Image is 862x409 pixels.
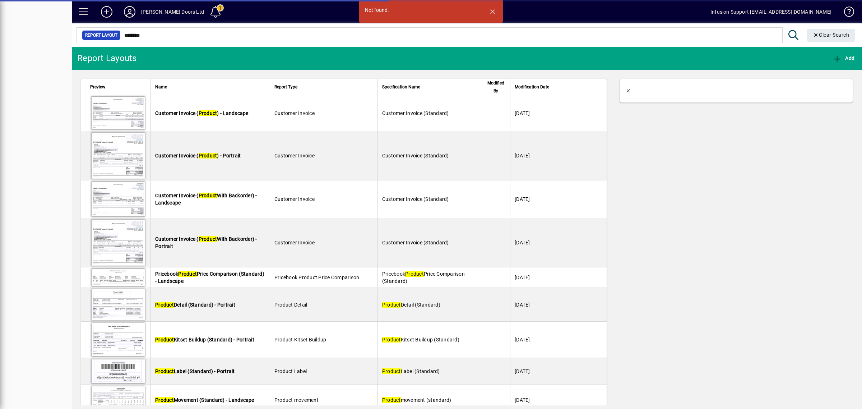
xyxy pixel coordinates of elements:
[510,322,560,358] td: [DATE]
[510,131,560,180] td: [DATE]
[510,267,560,288] td: [DATE]
[382,337,459,343] span: Kitset Buildup (Standard)
[382,240,449,245] span: Customer Invoice (Standard)
[155,110,249,116] span: Customer Invoice ( ) - Landscape
[833,55,854,61] span: Add
[90,83,105,91] span: Preview
[274,196,315,202] span: Customer Invoice
[155,368,235,374] span: Label (Standard) - Portrait
[95,5,118,18] button: Add
[118,5,141,18] button: Profile
[620,81,637,98] button: Back
[831,52,856,65] button: Add
[77,52,137,64] div: Report Layouts
[510,358,560,385] td: [DATE]
[515,83,556,91] div: Modification Date
[274,368,307,374] span: Product Label
[274,110,315,116] span: Customer Invoice
[510,218,560,267] td: [DATE]
[382,271,465,284] span: Pricebook Price Comparison (Standard)
[155,368,174,374] em: Product
[382,337,401,343] em: Product
[382,83,420,91] span: Specification Name
[199,236,217,242] em: Product
[85,32,117,39] span: Report Layout
[813,32,849,38] span: Clear Search
[382,196,449,202] span: Customer Invoice (Standard)
[486,79,506,95] span: Modified By
[382,110,449,116] span: Customer Invoice (Standard)
[274,153,315,158] span: Customer Invoice
[382,397,401,403] em: Product
[382,302,401,308] em: Product
[382,302,440,308] span: Detail (Standard)
[510,180,560,218] td: [DATE]
[382,83,477,91] div: Specification Name
[155,397,254,403] span: Movement (Standard) - Landscape
[515,83,549,91] span: Modification Date
[710,6,831,18] div: Infusion Support [EMAIL_ADDRESS][DOMAIN_NAME]
[155,236,257,249] span: Customer Invoice ( With Backorder) - Portrait
[382,368,440,374] span: Label (Standard)
[155,83,265,91] div: Name
[274,337,326,343] span: Product Kitset Buildup
[382,368,401,374] em: Product
[382,397,451,403] span: movement (standard)
[807,29,855,42] button: Clear
[199,153,217,158] em: Product
[199,110,217,116] em: Product
[178,271,197,277] em: Product
[274,240,315,245] span: Customer Invoice
[274,302,307,308] span: Product Detail
[155,271,264,284] span: Pricebook Price Comparison (Standard) - Landscape
[510,95,560,131] td: [DATE]
[155,337,254,343] span: Kitset Buildup (Standard) - Portrait
[155,193,257,206] span: Customer Invoice ( With Backorder) - Landscape
[155,83,167,91] span: Name
[155,302,235,308] span: Detail (Standard) - Portrait
[510,288,560,322] td: [DATE]
[155,397,174,403] em: Product
[405,271,424,277] em: Product
[274,83,373,91] div: Report Type
[839,1,853,25] a: Knowledge Base
[274,397,319,403] span: Product movement
[274,83,297,91] span: Report Type
[274,275,360,280] span: Pricebook Product Price Comparison
[199,193,217,198] em: Product
[141,6,204,18] div: [PERSON_NAME] Doors Ltd
[155,302,174,308] em: Product
[155,153,241,158] span: Customer Invoice ( ) - Portrait
[382,153,449,158] span: Customer Invoice (Standard)
[155,337,174,343] em: Product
